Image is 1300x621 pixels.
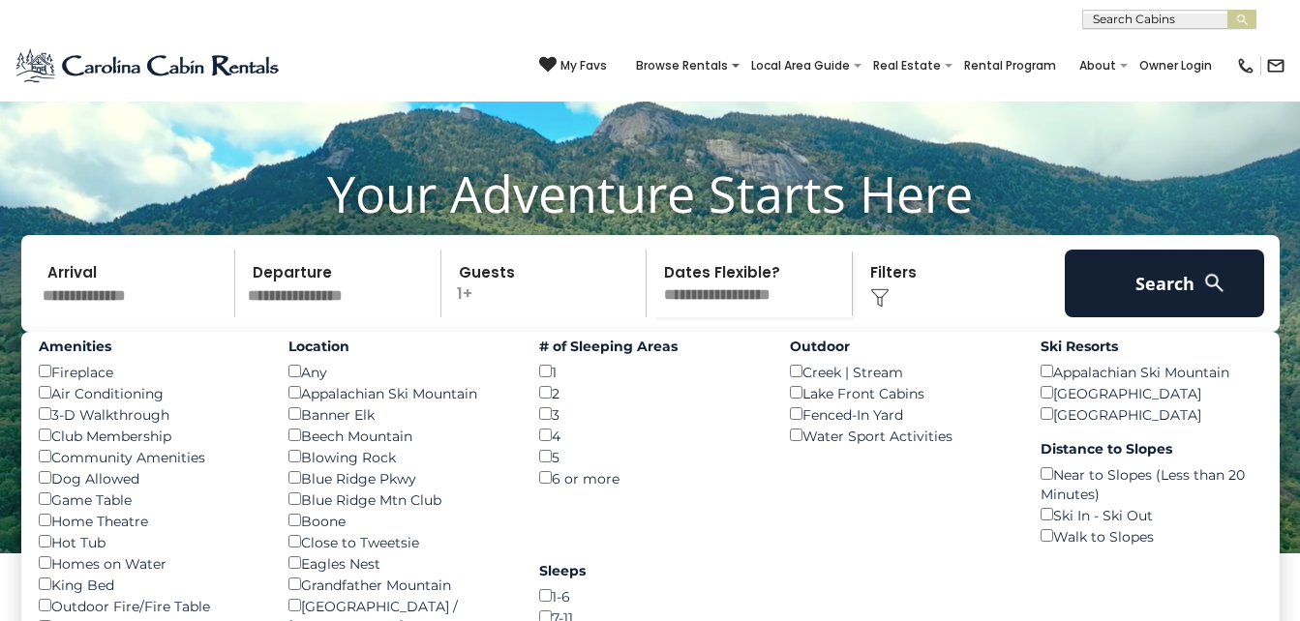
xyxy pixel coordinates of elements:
div: Blue Ridge Mtn Club [288,488,510,510]
div: 1 [539,361,761,382]
a: Owner Login [1130,52,1222,79]
div: Lake Front Cabins [790,382,1012,403]
div: Hot Tub [39,531,260,552]
img: phone-regular-black.png [1236,56,1255,75]
div: Fireplace [39,361,260,382]
img: search-regular-white.png [1202,271,1226,295]
a: Rental Program [954,52,1066,79]
div: 4 [539,425,761,446]
img: mail-regular-black.png [1266,56,1285,75]
a: Local Area Guide [741,52,860,79]
label: Amenities [39,337,260,356]
div: Walk to Slopes [1041,525,1262,547]
label: Location [288,337,510,356]
div: Appalachian Ski Mountain [288,382,510,403]
div: 1-6 [539,585,761,606]
div: Grandfather Mountain [288,574,510,595]
div: Boone [288,510,510,531]
div: 3 [539,403,761,425]
div: Ski In - Ski Out [1041,504,1262,525]
div: Dog Allowed [39,467,260,488]
div: 6 or more [539,467,761,488]
div: 2 [539,382,761,403]
div: Any [288,361,510,382]
div: King Bed [39,574,260,595]
div: Homes on Water [39,552,260,574]
label: Ski Resorts [1041,337,1262,356]
div: Near to Slopes (Less than 20 Minutes) [1041,463,1262,504]
a: Real Estate [863,52,951,79]
div: Home Theatre [39,510,260,531]
div: Blowing Rock [288,446,510,467]
p: 1+ [447,250,647,317]
label: Outdoor [790,337,1012,356]
div: Outdoor Fire/Fire Table [39,595,260,616]
a: My Favs [539,56,607,75]
div: [GEOGRAPHIC_DATA] [1041,382,1262,403]
div: 3-D Walkthrough [39,403,260,425]
div: Banner Elk [288,403,510,425]
span: My Favs [560,57,607,74]
div: Close to Tweetsie [288,531,510,552]
div: Blue Ridge Pkwy [288,467,510,488]
div: Water Sport Activities [790,425,1012,446]
img: Blue-2.png [15,46,283,85]
div: Beech Mountain [288,425,510,446]
h1: Your Adventure Starts Here [15,163,1285,223]
label: Distance to Slopes [1041,439,1262,458]
div: 5 [539,446,761,467]
label: # of Sleeping Areas [539,337,761,356]
label: Sleeps [539,561,761,580]
a: Browse Rentals [626,52,738,79]
img: filter--v1.png [870,288,890,308]
a: About [1070,52,1126,79]
div: Club Membership [39,425,260,446]
div: Air Conditioning [39,382,260,403]
div: Eagles Nest [288,552,510,574]
div: Game Table [39,488,260,510]
div: Fenced-In Yard [790,403,1012,425]
div: Creek | Stream [790,361,1012,382]
button: Search [1065,250,1265,317]
div: [GEOGRAPHIC_DATA] [1041,403,1262,425]
div: Community Amenities [39,446,260,467]
div: Appalachian Ski Mountain [1041,361,1262,382]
